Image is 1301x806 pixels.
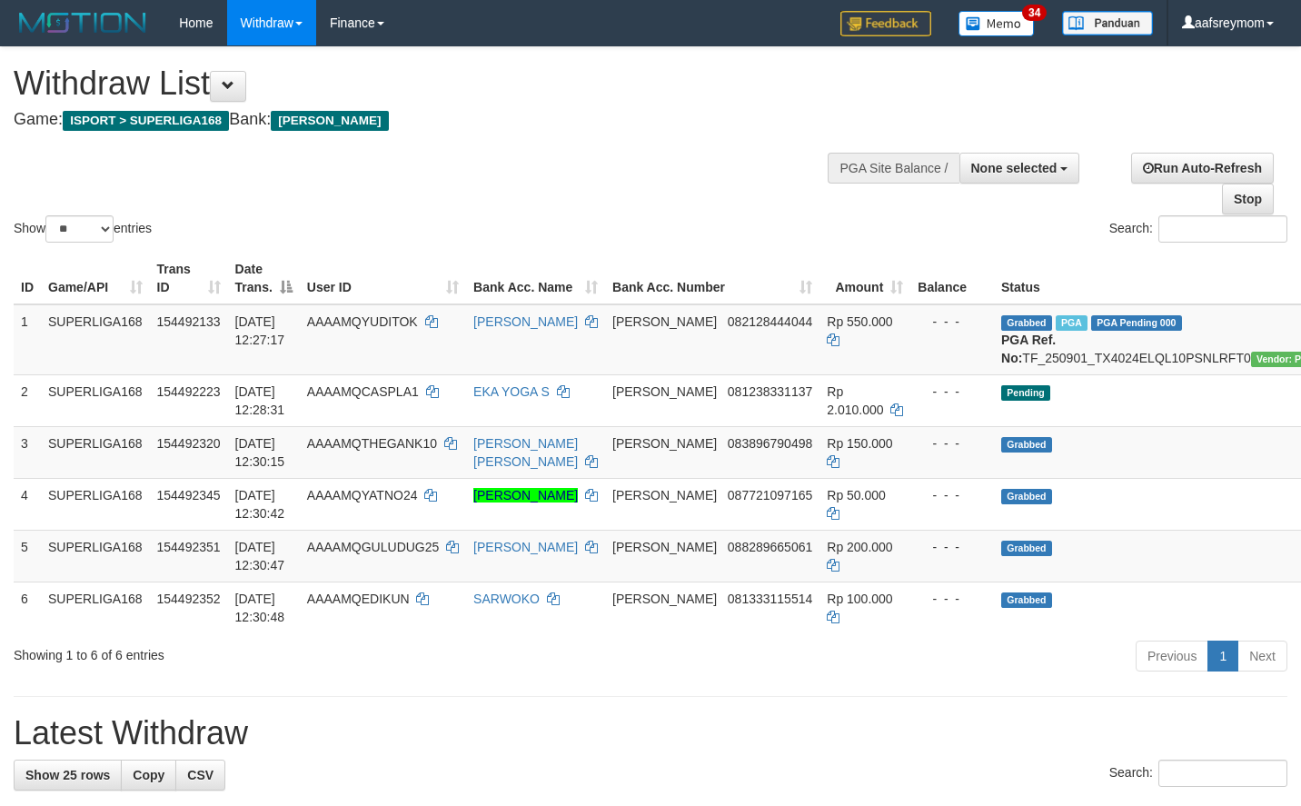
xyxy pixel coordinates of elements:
span: [DATE] 12:28:31 [235,384,285,417]
span: CSV [187,768,214,782]
span: AAAAMQGULUDUG25 [307,540,439,554]
th: Bank Acc. Number: activate to sort column ascending [605,253,819,304]
td: SUPERLIGA168 [41,582,150,633]
span: 154492345 [157,488,221,503]
span: [DATE] 12:30:48 [235,592,285,624]
span: [PERSON_NAME] [612,436,717,451]
input: Search: [1158,760,1287,787]
h4: Game: Bank: [14,111,849,129]
span: [PERSON_NAME] [271,111,388,131]
img: MOTION_logo.png [14,9,152,36]
th: Bank Acc. Name: activate to sort column ascending [466,253,605,304]
a: [PERSON_NAME] [473,488,578,503]
th: Date Trans.: activate to sort column descending [228,253,300,304]
span: Grabbed [1001,541,1052,556]
span: Rp 550.000 [827,314,892,329]
b: PGA Ref. No: [1001,333,1056,365]
label: Search: [1109,760,1287,787]
span: Copy 088289665061 to clipboard [728,540,812,554]
span: Grabbed [1001,315,1052,331]
span: [PERSON_NAME] [612,488,717,503]
td: 6 [14,582,41,633]
span: PGA Pending [1091,315,1182,331]
span: AAAAMQTHEGANK10 [307,436,437,451]
span: Rp 100.000 [827,592,892,606]
span: Copy 082128444044 to clipboard [728,314,812,329]
td: 4 [14,478,41,530]
span: Marked by aafounsreynich [1056,315,1087,331]
a: Show 25 rows [14,760,122,791]
a: Previous [1136,641,1208,672]
th: User ID: activate to sort column ascending [300,253,466,304]
label: Search: [1109,215,1287,243]
span: Rp 200.000 [827,540,892,554]
img: Button%20Memo.svg [958,11,1035,36]
span: Copy [133,768,164,782]
td: SUPERLIGA168 [41,478,150,530]
span: [DATE] 12:30:42 [235,488,285,521]
h1: Withdraw List [14,65,849,102]
span: Grabbed [1001,437,1052,453]
td: 1 [14,304,41,375]
div: - - - [918,486,987,504]
div: PGA Site Balance / [828,153,958,184]
span: AAAAMQYUDITOK [307,314,418,329]
span: 154492351 [157,540,221,554]
span: Rp 150.000 [827,436,892,451]
a: Next [1237,641,1287,672]
span: ISPORT > SUPERLIGA168 [63,111,229,131]
td: SUPERLIGA168 [41,426,150,478]
div: Showing 1 to 6 of 6 entries [14,639,529,664]
span: Grabbed [1001,489,1052,504]
span: None selected [971,161,1058,175]
a: 1 [1207,641,1238,672]
th: Amount: activate to sort column ascending [819,253,910,304]
div: - - - [918,383,987,401]
span: [DATE] 12:27:17 [235,314,285,347]
span: Show 25 rows [25,768,110,782]
span: Copy 083896790498 to clipboard [728,436,812,451]
span: Rp 50.000 [827,488,886,503]
th: Balance [910,253,994,304]
a: CSV [175,760,225,791]
td: 3 [14,426,41,478]
img: Feedback.jpg [840,11,931,36]
a: SARWOKO [473,592,540,606]
span: Grabbed [1001,592,1052,608]
span: Copy 087721097165 to clipboard [728,488,812,503]
label: Show entries [14,215,152,243]
span: Pending [1001,385,1050,401]
span: 34 [1022,5,1047,21]
a: EKA YOGA S [473,384,550,399]
td: SUPERLIGA168 [41,304,150,375]
span: [DATE] 12:30:47 [235,540,285,572]
a: [PERSON_NAME] [473,314,578,329]
span: [PERSON_NAME] [612,592,717,606]
a: Stop [1222,184,1274,214]
img: panduan.png [1062,11,1153,35]
span: AAAAMQYATNO24 [307,488,418,503]
span: AAAAMQEDIKUN [307,592,410,606]
a: [PERSON_NAME] [473,540,578,554]
th: ID [14,253,41,304]
a: Run Auto-Refresh [1131,153,1274,184]
span: 154492133 [157,314,221,329]
div: - - - [918,434,987,453]
h1: Latest Withdraw [14,715,1287,751]
span: Copy 081333115514 to clipboard [728,592,812,606]
a: [PERSON_NAME] [PERSON_NAME] [473,436,578,469]
a: Copy [121,760,176,791]
td: 5 [14,530,41,582]
span: Rp 2.010.000 [827,384,883,417]
td: 2 [14,374,41,426]
div: - - - [918,313,987,331]
span: Copy 081238331137 to clipboard [728,384,812,399]
td: SUPERLIGA168 [41,374,150,426]
td: SUPERLIGA168 [41,530,150,582]
span: 154492320 [157,436,221,451]
button: None selected [959,153,1080,184]
th: Trans ID: activate to sort column ascending [150,253,228,304]
span: [DATE] 12:30:15 [235,436,285,469]
th: Game/API: activate to sort column ascending [41,253,150,304]
span: 154492223 [157,384,221,399]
